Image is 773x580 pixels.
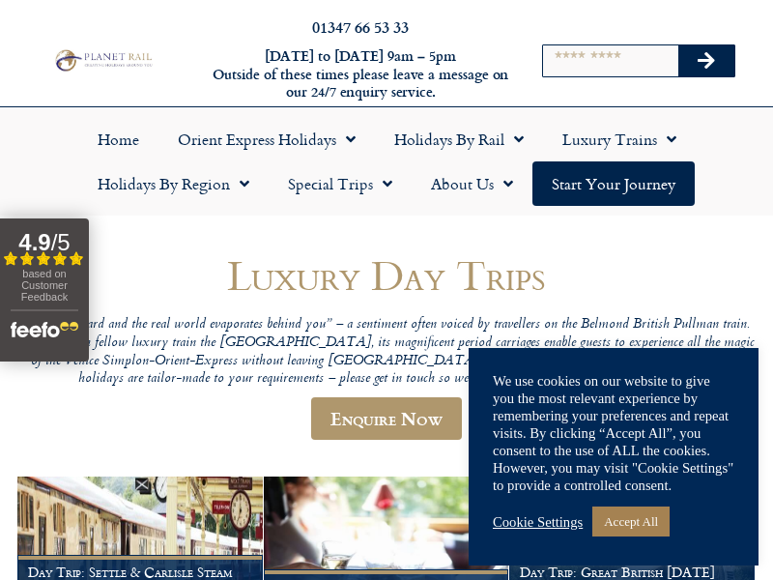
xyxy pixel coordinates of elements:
[78,117,158,161] a: Home
[412,161,532,206] a: About Us
[592,507,670,536] a: Accept All
[493,372,734,494] div: We use cookies on our website to give you the most relevant experience by remembering your prefer...
[678,45,734,76] button: Search
[10,117,763,206] nav: Menu
[17,252,756,298] h1: Luxury Day Trips
[269,161,412,206] a: Special Trips
[158,117,375,161] a: Orient Express Holidays
[311,397,462,440] a: Enquire Now
[543,117,696,161] a: Luxury Trains
[532,161,695,206] a: Start your Journey
[375,117,543,161] a: Holidays by Rail
[493,513,583,531] a: Cookie Settings
[17,316,756,389] p: “Step on board and the real world evaporates behind you” – a sentiment often voiced by travellers...
[211,47,510,101] h6: [DATE] to [DATE] 9am – 5pm Outside of these times please leave a message on our 24/7 enquiry serv...
[51,47,155,72] img: Planet Rail Train Holidays Logo
[312,15,409,38] a: 01347 66 53 33
[78,161,269,206] a: Holidays by Region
